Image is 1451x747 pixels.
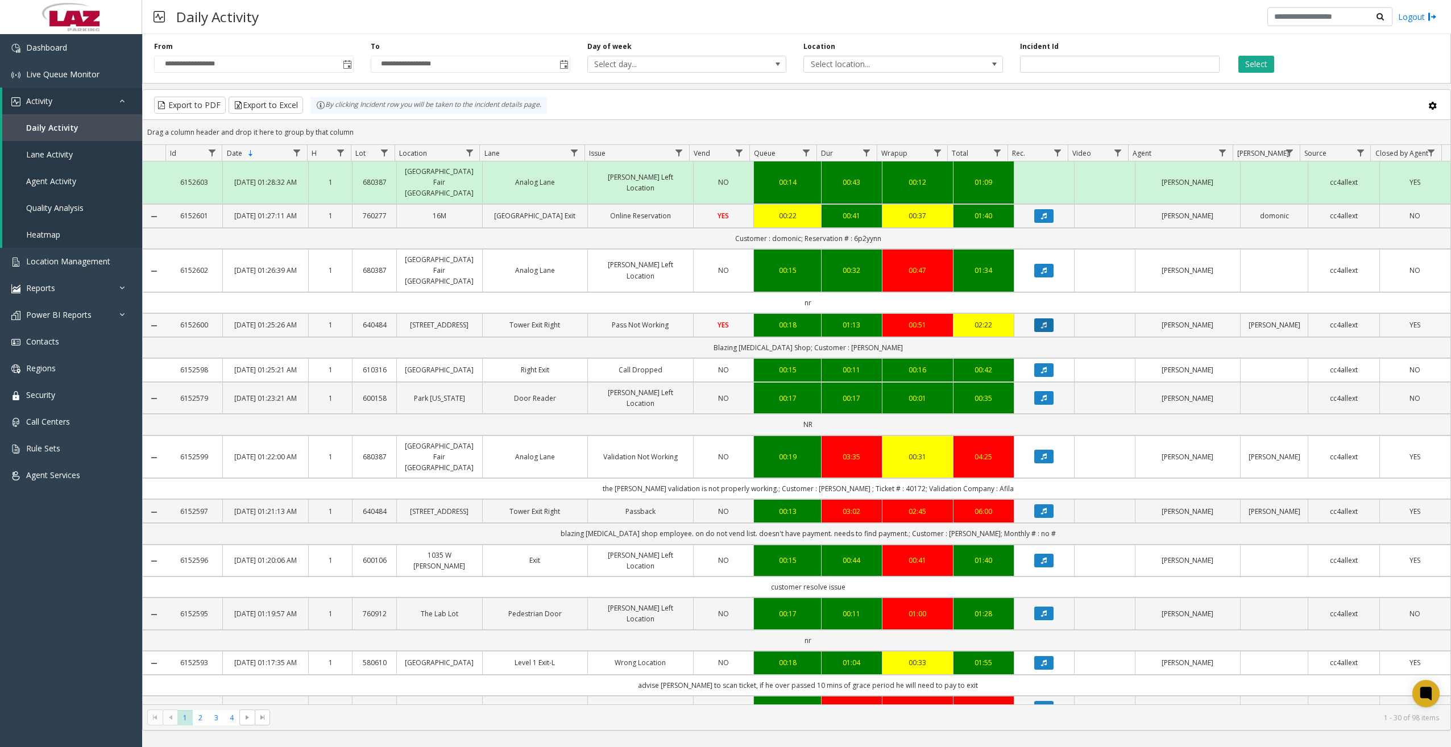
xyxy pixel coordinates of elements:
[2,141,142,168] a: Lane Activity
[828,451,875,462] a: 03:35
[566,145,582,160] a: Lane Filter Menu
[404,319,475,330] a: [STREET_ADDRESS]
[731,145,747,160] a: Vend Filter Menu
[595,319,686,330] a: Pass Not Working
[828,319,875,330] div: 01:13
[172,608,215,619] a: 6152595
[1387,177,1444,188] a: YES
[828,506,875,517] a: 03:02
[11,311,20,320] img: 'icon'
[11,364,20,374] img: 'icon'
[1247,506,1301,517] a: [PERSON_NAME]
[803,42,835,52] label: Location
[889,319,946,330] div: 00:51
[165,630,1450,651] td: nr
[1409,507,1420,516] span: YES
[165,576,1450,597] td: customer resolve issue
[230,555,301,566] a: [DATE] 01:20:06 AM
[316,393,346,404] a: 1
[1142,265,1234,276] a: [PERSON_NAME]
[960,265,1007,276] a: 01:34
[859,145,874,160] a: Dur Filter Menu
[26,42,67,53] span: Dashboard
[359,177,389,188] a: 680387
[359,608,389,619] a: 760912
[2,221,142,248] a: Heatmap
[229,97,303,114] button: Export to Excel
[828,210,875,221] a: 00:41
[11,338,20,347] img: 'icon'
[490,265,581,276] a: Analog Lane
[960,555,1007,566] div: 01:40
[490,364,581,375] a: Right Exit
[404,608,475,619] a: The Lab Lot
[26,283,55,293] span: Reports
[359,555,389,566] a: 600106
[289,145,305,160] a: Date Filter Menu
[761,265,814,276] a: 00:15
[316,451,346,462] a: 1
[889,393,946,404] a: 00:01
[11,258,20,267] img: 'icon'
[143,394,165,403] a: Collapse Details
[371,42,380,52] label: To
[230,319,301,330] a: [DATE] 01:25:26 AM
[11,418,20,427] img: 'icon'
[11,445,20,454] img: 'icon'
[960,177,1007,188] a: 01:09
[316,555,346,566] a: 1
[960,451,1007,462] a: 04:25
[204,145,219,160] a: Id Filter Menu
[316,210,346,221] a: 1
[761,393,814,404] a: 00:17
[761,364,814,375] div: 00:15
[700,210,747,221] a: YES
[700,177,747,188] a: NO
[718,507,729,516] span: NO
[889,451,946,462] div: 00:31
[1409,177,1420,187] span: YES
[11,471,20,480] img: 'icon'
[154,3,165,31] img: pageIcon
[359,319,389,330] a: 640484
[828,608,875,619] div: 00:11
[316,177,346,188] a: 1
[359,364,389,375] a: 610316
[1247,451,1301,462] a: [PERSON_NAME]
[1315,210,1372,221] a: cc4allext
[960,364,1007,375] a: 00:42
[26,176,76,186] span: Agent Activity
[490,177,581,188] a: Analog Lane
[404,506,475,517] a: [STREET_ADDRESS]
[11,70,20,80] img: 'icon'
[595,550,686,571] a: [PERSON_NAME] Left Location
[143,557,165,566] a: Collapse Details
[761,506,814,517] a: 00:13
[761,319,814,330] div: 00:18
[154,42,173,52] label: From
[828,265,875,276] a: 00:32
[172,210,215,221] a: 6152601
[889,608,946,619] a: 01:00
[26,69,100,80] span: Live Queue Monitor
[718,393,729,403] span: NO
[889,177,946,188] a: 00:12
[172,177,215,188] a: 6152603
[165,523,1450,544] td: blazing [MEDICAL_DATA] shop employee. on do not vend list. doesn't have payment. needs to find pa...
[230,364,301,375] a: [DATE] 01:25:21 AM
[557,56,570,72] span: Toggle popup
[172,364,215,375] a: 6152598
[960,210,1007,221] div: 01:40
[718,609,729,619] span: NO
[1142,506,1234,517] a: [PERSON_NAME]
[1387,451,1444,462] a: YES
[828,177,875,188] a: 00:43
[11,284,20,293] img: 'icon'
[143,212,165,221] a: Collapse Details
